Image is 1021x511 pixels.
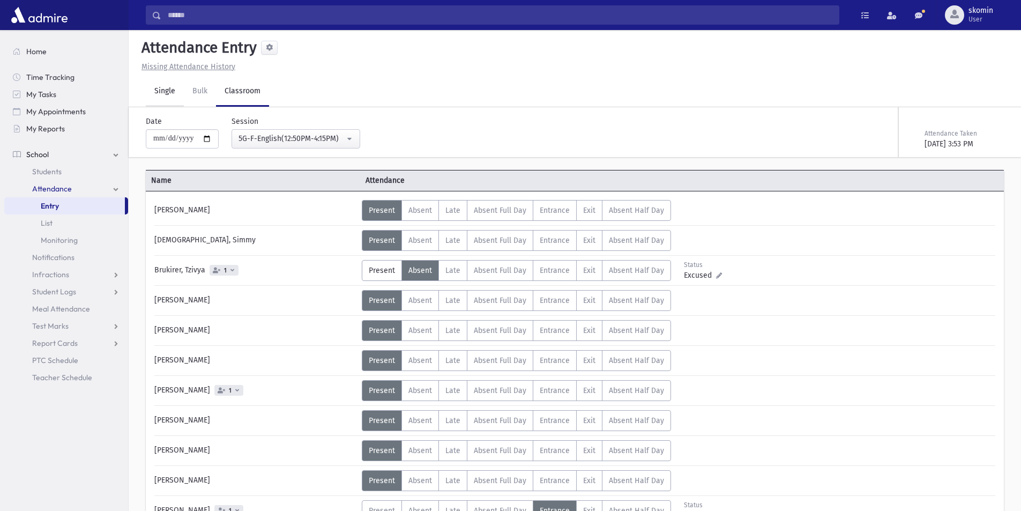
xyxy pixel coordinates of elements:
span: Late [445,416,460,425]
div: AttTypes [362,410,671,431]
a: Attendance [4,180,128,197]
span: Exit [583,236,595,245]
span: Late [445,326,460,335]
span: Absent Full Day [474,446,526,455]
span: Absent [408,356,432,365]
span: Present [369,206,395,215]
span: Absent Full Day [474,356,526,365]
span: Late [445,446,460,455]
span: Meal Attendance [32,304,90,314]
div: AttTypes [362,320,671,341]
a: My Reports [4,120,128,137]
a: Classroom [216,77,269,107]
span: User [968,15,993,24]
a: Students [4,163,128,180]
span: Attendance [360,175,575,186]
a: Home [4,43,128,60]
span: Absent Half Day [609,206,664,215]
a: Report Cards [4,335,128,352]
span: Absent [408,266,432,275]
span: Entrance [540,236,570,245]
a: Time Tracking [4,69,128,86]
span: Exit [583,446,595,455]
span: Present [369,266,395,275]
span: Absent Full Day [474,296,526,305]
a: Notifications [4,249,128,266]
span: Entrance [540,446,570,455]
span: Entrance [540,386,570,395]
a: Student Logs [4,283,128,300]
a: School [4,146,128,163]
div: AttTypes [362,380,671,401]
span: Absent Full Day [474,266,526,275]
span: List [41,218,53,228]
span: Absent Half Day [609,236,664,245]
span: skomin [968,6,993,15]
span: Absent Full Day [474,416,526,425]
span: Absent Half Day [609,266,664,275]
span: Absent [408,236,432,245]
span: Name [146,175,360,186]
div: [PERSON_NAME] [149,440,362,461]
span: Test Marks [32,321,69,331]
span: Monitoring [41,235,78,245]
a: Monitoring [4,232,128,249]
a: List [4,214,128,232]
span: School [26,150,49,159]
a: Infractions [4,266,128,283]
span: Late [445,296,460,305]
div: AttTypes [362,470,671,491]
span: Absent [408,296,432,305]
span: Report Cards [32,338,78,348]
a: My Appointments [4,103,128,120]
span: Entrance [540,416,570,425]
a: Teacher Schedule [4,369,128,386]
div: AttTypes [362,440,671,461]
span: 1 [222,267,229,274]
div: [PERSON_NAME] [149,200,362,221]
span: My Reports [26,124,65,134]
div: [PERSON_NAME] [149,350,362,371]
span: Present [369,476,395,485]
span: Absent [408,476,432,485]
a: Bulk [184,77,216,107]
span: Exit [583,416,595,425]
span: Absent Half Day [609,326,664,335]
span: Entry [41,201,59,211]
span: Present [369,386,395,395]
span: Infractions [32,270,69,279]
span: Absent [408,206,432,215]
span: Present [369,416,395,425]
span: Present [369,326,395,335]
div: AttTypes [362,290,671,311]
span: Late [445,206,460,215]
span: Time Tracking [26,72,74,82]
span: Present [369,296,395,305]
span: Absent Half Day [609,446,664,455]
div: Status [684,260,732,270]
button: 5G-F-English(12:50PM-4:15PM) [232,129,360,149]
span: Absent Full Day [474,326,526,335]
span: Late [445,266,460,275]
div: Status [684,500,732,510]
span: 1 [227,387,234,394]
div: Brukirer, Tzivya [149,260,362,281]
span: Absent Full Day [474,206,526,215]
div: [DEMOGRAPHIC_DATA], Simmy [149,230,362,251]
span: Teacher Schedule [32,373,92,382]
span: Exit [583,266,595,275]
div: [PERSON_NAME] [149,320,362,341]
div: AttTypes [362,200,671,221]
span: Absent Full Day [474,386,526,395]
input: Search [161,5,839,25]
a: Test Marks [4,317,128,335]
span: Absent [408,446,432,455]
span: My Appointments [26,107,86,116]
span: Absent [408,416,432,425]
span: Late [445,386,460,395]
span: Entrance [540,266,570,275]
span: Entrance [540,296,570,305]
a: PTC Schedule [4,352,128,369]
span: Absent [408,386,432,395]
div: AttTypes [362,230,671,251]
